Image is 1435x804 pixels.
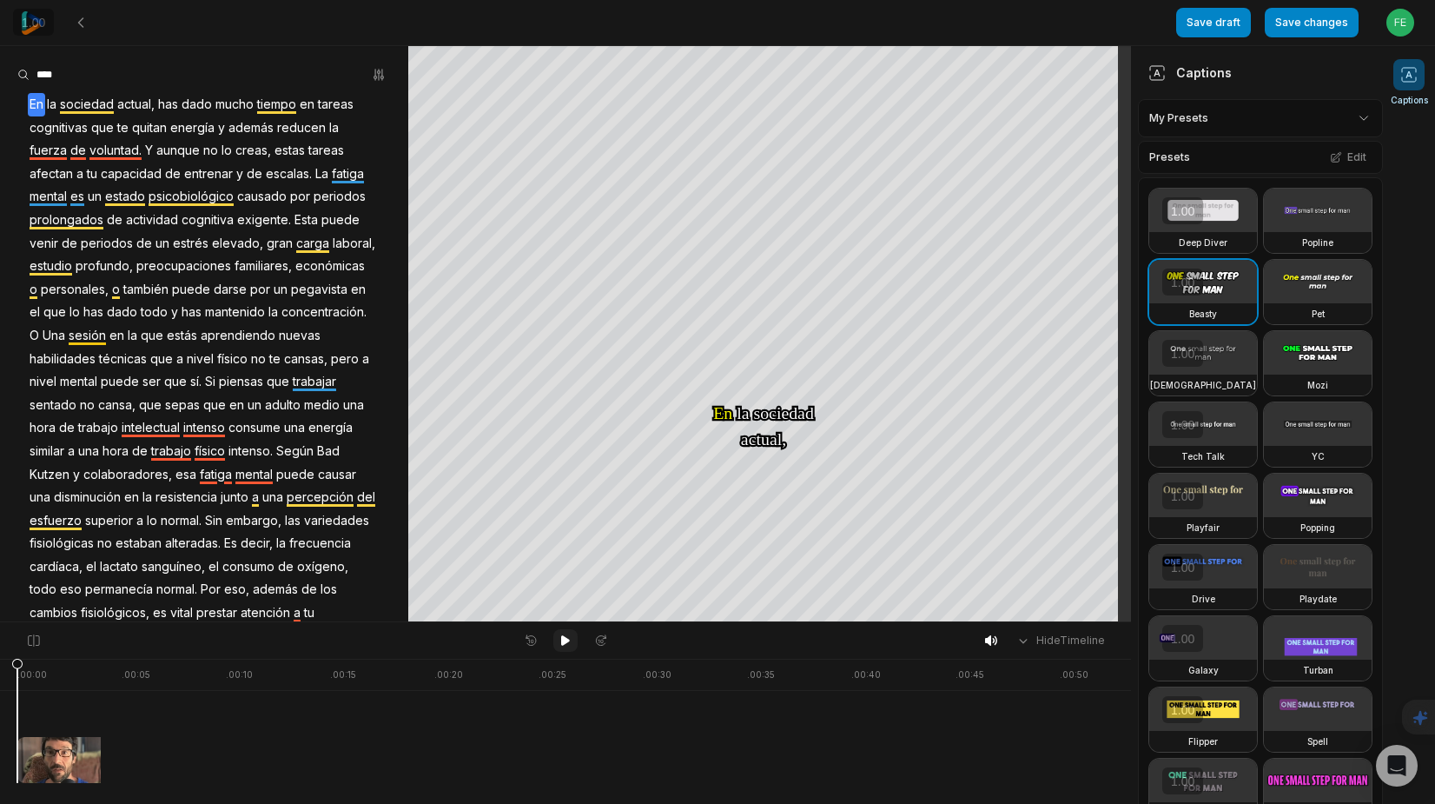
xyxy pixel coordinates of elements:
span: sentado [28,394,78,417]
span: a [66,440,76,463]
span: permanecía [83,578,155,601]
span: por [288,185,312,209]
span: alteradas. [163,532,222,555]
span: Por [199,578,222,601]
span: a [360,348,371,371]
span: lo [145,509,159,533]
span: decir, [239,532,274,555]
span: entrenar [182,163,235,186]
span: todo [28,578,58,601]
span: en [349,278,367,302]
span: preocupaciones [135,255,233,278]
span: normal. [159,509,203,533]
span: tareas [307,139,346,163]
span: de [245,163,264,186]
span: un [154,232,171,256]
span: estás [165,324,199,348]
span: estado [103,185,147,209]
h3: YC [1312,449,1325,463]
span: de [276,555,295,579]
span: de [300,578,319,601]
span: fatiga [330,163,366,186]
h3: Beasty [1189,307,1217,321]
span: aunque [155,139,202,163]
h3: [DEMOGRAPHIC_DATA] [1150,378,1256,392]
span: colaboradores, [82,463,174,487]
span: Kutzen [28,463,71,487]
span: estudio [28,255,74,278]
span: por [248,278,272,302]
span: cansa, [96,394,137,417]
span: intenso. [227,440,274,463]
span: es [69,185,86,209]
span: cambios [28,601,79,625]
span: que [265,370,291,394]
span: puede [320,209,361,232]
div: My Presets [1138,99,1383,137]
button: Edit [1325,146,1372,169]
span: frecuencia [288,532,353,555]
h3: Turban [1303,663,1333,677]
span: no [249,348,268,371]
h3: Popping [1300,521,1335,535]
span: aprendiendo [199,324,277,348]
span: O [28,324,41,348]
span: hora [101,440,130,463]
span: cansas, [282,348,329,371]
span: o [110,278,122,302]
span: es [151,601,169,625]
span: dado [105,301,139,324]
span: físico [215,348,249,371]
span: lo [220,139,234,163]
span: no [78,394,96,417]
span: escalas. [264,163,314,186]
span: carga [294,232,331,256]
span: lo [68,301,82,324]
span: actual, [116,93,156,116]
span: o [28,278,39,302]
span: un [272,278,289,302]
span: mental [234,463,274,487]
span: que [42,301,68,324]
span: sepas [163,394,202,417]
span: técnicas [97,348,149,371]
span: energía [307,416,354,440]
span: trabajo [149,440,193,463]
span: creas, [234,139,273,163]
span: la [126,324,139,348]
h3: Popline [1302,236,1333,249]
div: Presets [1138,141,1383,174]
span: Una [41,324,67,348]
span: de [69,139,88,163]
span: Es [222,532,239,555]
h3: Tech Talk [1181,449,1225,463]
span: mucho [214,93,255,116]
span: un [246,394,263,417]
span: prestar [195,601,239,625]
span: que [202,394,228,417]
span: el [28,301,42,324]
span: gran [265,232,294,256]
h3: Playfair [1187,521,1220,535]
span: familiares, [233,255,294,278]
span: las [283,509,302,533]
span: estas [273,139,307,163]
span: la [267,301,280,324]
span: el [84,555,98,579]
span: trabajo [76,416,120,440]
span: energía [169,116,216,140]
span: físico [193,440,227,463]
span: oxígeno, [295,555,350,579]
span: actividad [124,209,180,232]
span: tu [302,601,316,625]
span: Esta [293,209,320,232]
span: reducen [275,116,327,140]
span: venir [28,232,60,256]
span: periodos [79,232,135,256]
h3: Playdate [1299,592,1337,606]
span: atención [239,601,292,625]
span: hora [28,416,57,440]
span: exigente. [235,209,293,232]
span: normal. [155,578,199,601]
span: concentración. [280,301,368,324]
